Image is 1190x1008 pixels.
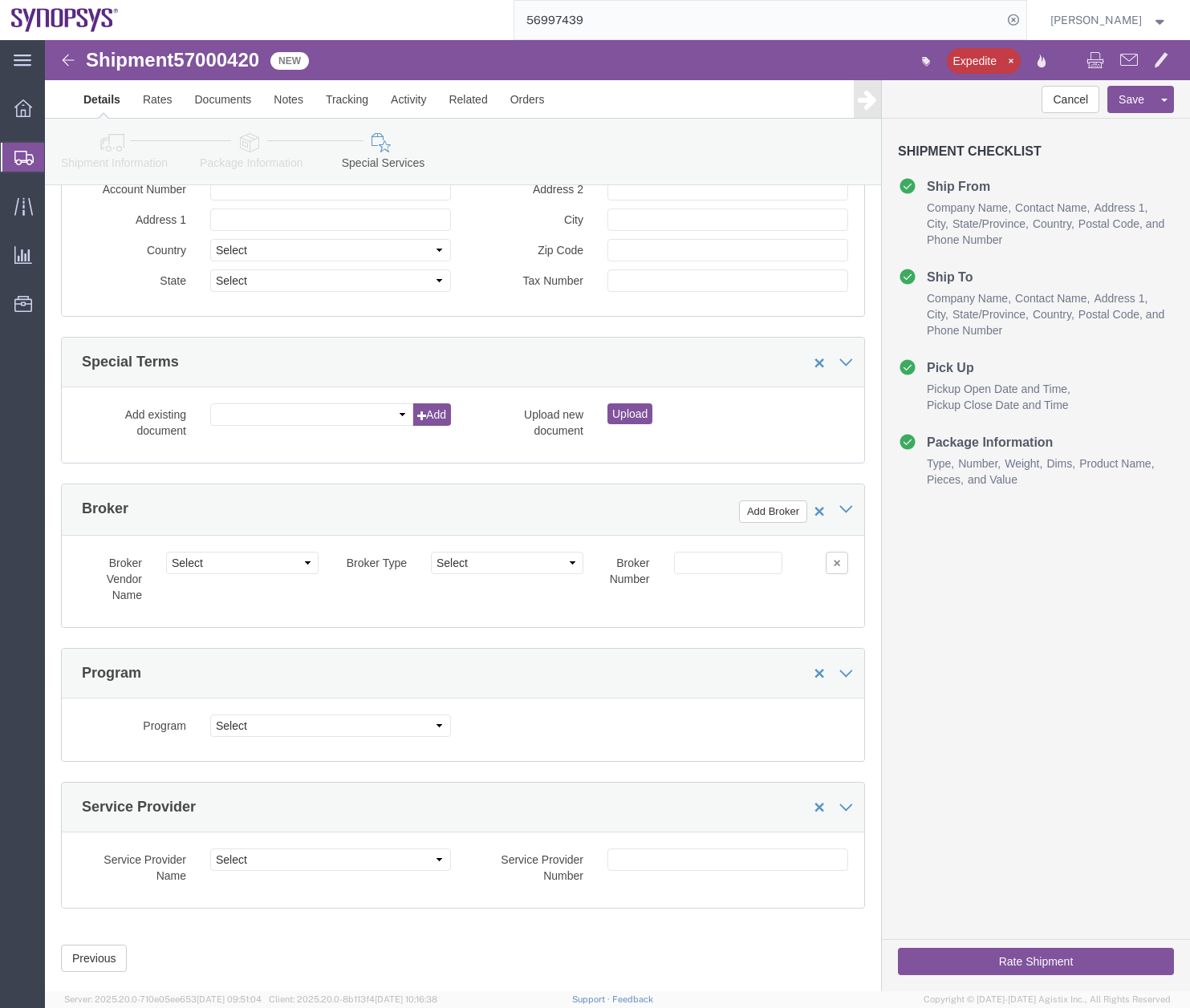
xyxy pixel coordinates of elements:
[269,994,437,1004] span: Client: 2025.20.0-8b113f4
[514,1,1002,39] input: Search for shipment number, reference number
[45,40,1190,991] iframe: FS Legacy Container
[924,993,1171,1006] span: Copyright © [DATE]-[DATE] Agistix Inc., All Rights Reserved
[1050,10,1168,30] button: [PERSON_NAME]
[64,994,262,1004] span: Server: 2025.20.0-710e05ee653
[1050,11,1142,29] span: Zach Anderson
[375,994,437,1004] span: [DATE] 10:16:38
[11,8,119,32] img: logo
[572,994,612,1004] a: Support
[612,994,653,1004] a: Feedback
[197,994,262,1004] span: [DATE] 09:51:04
